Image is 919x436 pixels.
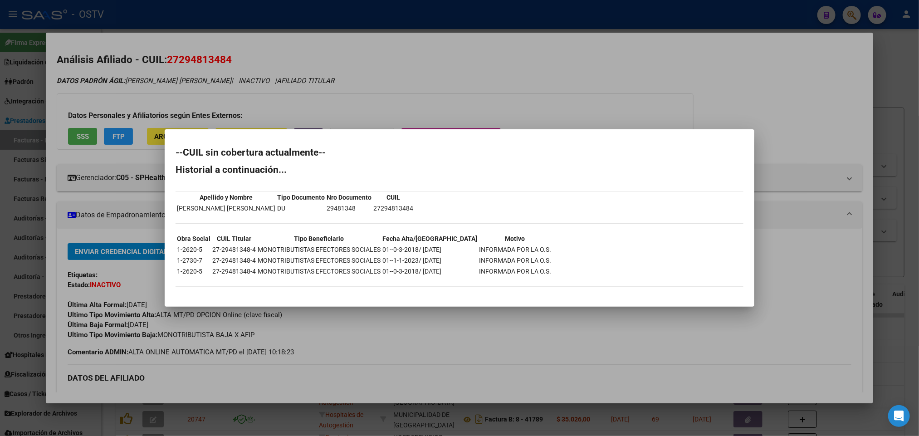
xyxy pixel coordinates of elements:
[176,165,743,174] h2: Historial a continuación...
[257,266,381,276] td: MONOTRIBUTISTAS EFECTORES SOCIALES
[277,192,325,202] th: Tipo Documento
[212,255,256,265] td: 27-29481348-4
[277,203,325,213] td: DU
[176,192,276,202] th: Apellido y Nombre
[257,234,381,244] th: Tipo Beneficiario
[382,255,478,265] td: 01--1-1-2023/ [DATE]
[479,245,552,255] td: INFORMADA POR LA O.S.
[176,148,743,157] h2: --CUIL sin cobertura actualmente--
[382,266,478,276] td: 01--0-3-2018/ [DATE]
[326,203,372,213] td: 29481348
[176,245,211,255] td: 1-2620-5
[176,234,211,244] th: Obra Social
[479,234,552,244] th: Motivo
[479,266,552,276] td: INFORMADA POR LA O.S.
[479,255,552,265] td: INFORMADA POR LA O.S.
[212,266,256,276] td: 27-29481348-4
[373,192,414,202] th: CUIL
[373,203,414,213] td: 27294813484
[382,245,478,255] td: 01--0-3-2018/ [DATE]
[888,405,910,427] div: Open Intercom Messenger
[326,192,372,202] th: Nro Documento
[176,266,211,276] td: 1-2620-5
[176,255,211,265] td: 1-2730-7
[257,255,381,265] td: MONOTRIBUTISTAS EFECTORES SOCIALES
[176,203,276,213] td: [PERSON_NAME] [PERSON_NAME]
[212,245,256,255] td: 27-29481348-4
[212,234,256,244] th: CUIL Titular
[257,245,381,255] td: MONOTRIBUTISTAS EFECTORES SOCIALES
[382,234,478,244] th: Fecha Alta/[GEOGRAPHIC_DATA]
